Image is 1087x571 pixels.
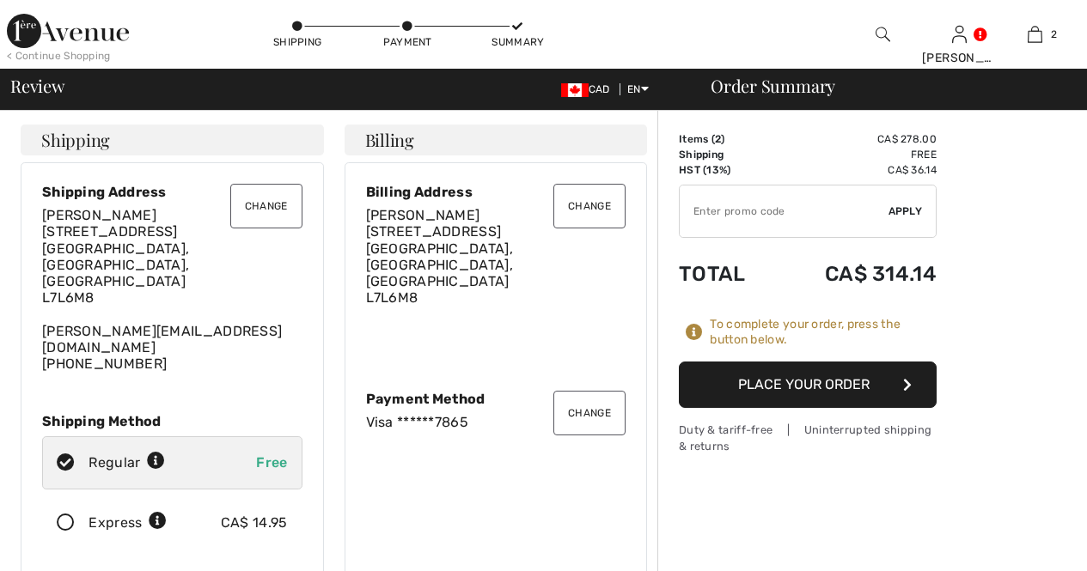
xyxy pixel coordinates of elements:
[889,203,923,219] span: Apply
[922,49,997,67] div: [PERSON_NAME]
[7,14,129,48] img: 1ère Avenue
[366,391,626,407] div: Payment Method
[561,83,617,95] span: CAD
[42,223,189,306] span: [STREET_ADDRESS] [GEOGRAPHIC_DATA], [GEOGRAPHIC_DATA], [GEOGRAPHIC_DATA] L7L6M8
[1051,27,1057,42] span: 2
[366,223,513,306] span: [STREET_ADDRESS] [GEOGRAPHIC_DATA], [GEOGRAPHIC_DATA], [GEOGRAPHIC_DATA] L7L6M8
[679,162,775,178] td: HST (13%)
[775,147,937,162] td: Free
[715,133,721,145] span: 2
[41,131,110,149] span: Shipping
[998,24,1072,45] a: 2
[1028,24,1042,45] img: My Bag
[775,162,937,178] td: CA$ 36.14
[230,184,302,228] button: Change
[221,513,288,533] div: CA$ 14.95
[679,131,775,147] td: Items ( )
[365,131,414,149] span: Billing
[42,413,302,429] div: Shipping Method
[256,454,287,471] span: Free
[679,245,775,303] td: Total
[876,24,890,45] img: search the website
[690,77,1077,94] div: Order Summary
[775,131,937,147] td: CA$ 278.00
[775,245,937,303] td: CA$ 314.14
[89,453,165,473] div: Regular
[42,184,302,200] div: Shipping Address
[679,147,775,162] td: Shipping
[680,185,889,237] input: Promo code
[42,207,156,223] span: [PERSON_NAME]
[553,391,626,435] button: Change
[627,83,649,95] span: EN
[382,34,433,50] div: Payment
[7,48,111,64] div: < Continue Shopping
[710,317,937,348] div: To complete your order, press the button below.
[42,207,302,372] div: [PERSON_NAME][EMAIL_ADDRESS][DOMAIN_NAME] [PHONE_NUMBER]
[679,422,937,454] div: Duty & tariff-free | Uninterrupted shipping & returns
[366,184,626,200] div: Billing Address
[679,361,937,408] button: Place Your Order
[492,34,543,50] div: Summary
[272,34,323,50] div: Shipping
[89,513,167,533] div: Express
[561,83,589,97] img: Canadian Dollar
[952,26,967,42] a: Sign In
[553,184,626,228] button: Change
[366,207,480,223] span: [PERSON_NAME]
[952,24,967,45] img: My Info
[10,77,64,94] span: Review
